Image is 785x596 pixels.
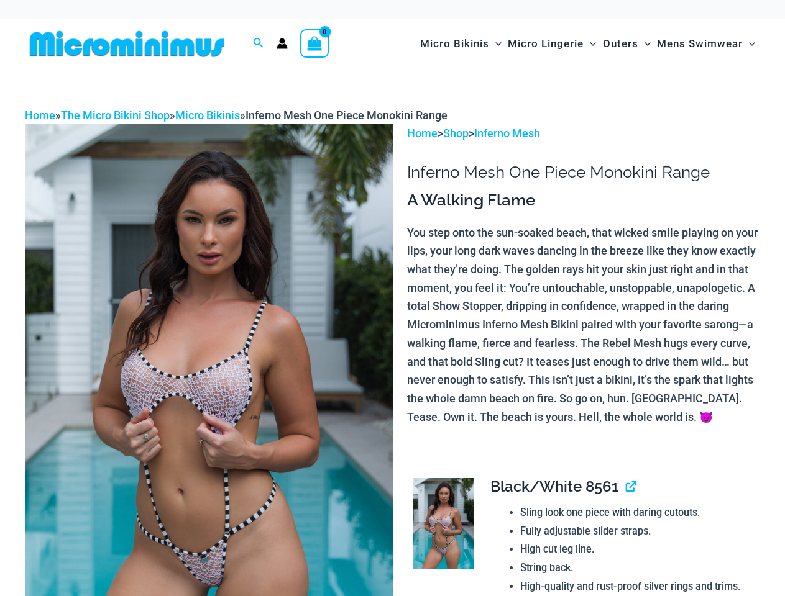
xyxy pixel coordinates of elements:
[407,223,760,427] p: You step onto the sun-soaked beach, that wicked smile playing on your lips, your long dark waves ...
[490,477,618,495] span: Black/White 8561
[175,109,240,122] a: Micro Bikinis
[489,28,502,60] span: Menu Toggle
[443,127,469,140] a: Shop
[520,540,750,559] li: High cut leg line.
[25,109,448,122] span: » » »
[25,109,55,122] a: Home
[603,28,638,60] span: Outers
[508,28,584,60] span: Micro Lingerie
[743,28,755,60] span: Menu Toggle
[25,30,229,58] img: MM SHOP LOGO FLAT
[407,163,760,182] h1: Inferno Mesh One Piece Monokini Range
[253,36,264,52] a: Search icon link
[654,25,758,63] a: Mens SwimwearMenu ToggleMenu Toggle
[300,29,329,58] a: View Shopping Cart, empty
[407,190,760,211] h3: A Walking Flame
[520,577,750,596] li: High-quality and rust-proof silver rings and trims.
[420,28,489,60] span: Micro Bikinis
[417,25,505,63] a: Micro BikinisMenu ToggleMenu Toggle
[474,127,540,140] a: Inferno Mesh
[657,28,743,60] span: Mens Swimwear
[520,503,750,522] li: Sling look one piece with daring cutouts.
[407,127,438,140] a: Home
[584,28,596,60] span: Menu Toggle
[505,25,599,63] a: Micro LingerieMenu ToggleMenu Toggle
[61,109,170,122] a: The Micro Bikini Shop
[413,478,474,569] img: Inferno Mesh Black White 8561 One Piece
[246,109,448,122] span: Inferno Mesh One Piece Monokini Range
[520,522,750,541] li: Fully adjustable slider straps.
[638,28,651,60] span: Menu Toggle
[407,124,760,143] p: > >
[520,559,750,577] li: String back.
[277,38,288,49] a: Account icon link
[415,23,760,65] nav: Site Navigation
[600,25,654,63] a: OutersMenu ToggleMenu Toggle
